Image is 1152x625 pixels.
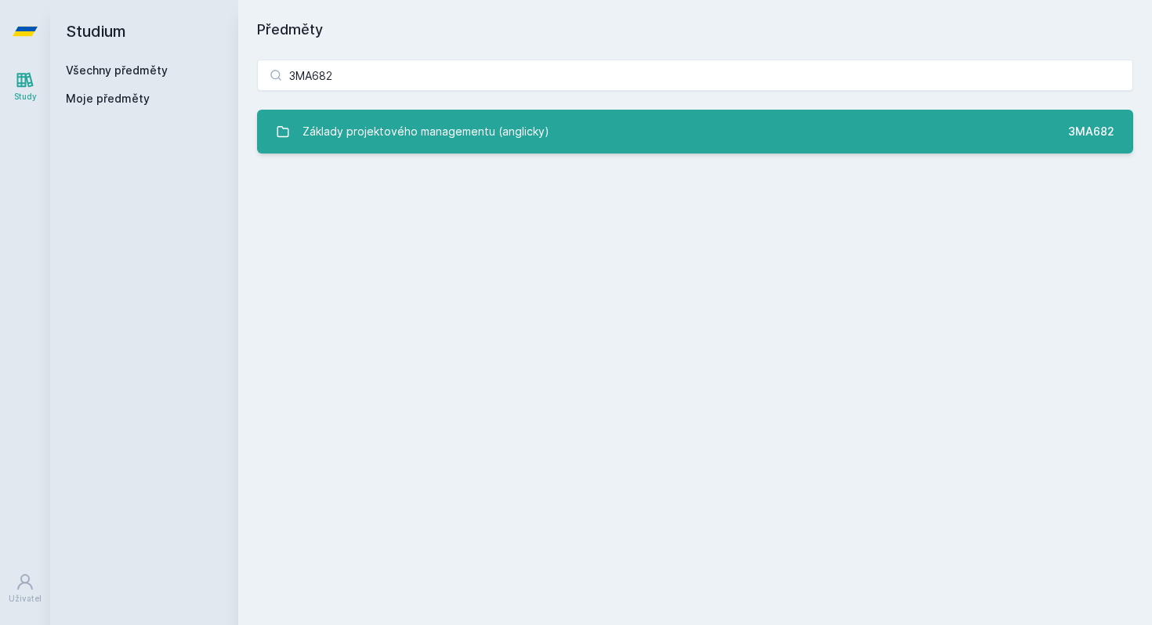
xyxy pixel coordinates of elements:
[257,19,1133,41] h1: Předměty
[3,565,47,612] a: Uživatel
[14,91,37,103] div: Study
[302,116,549,147] div: Základy projektového managementu (anglicky)
[257,60,1133,91] input: Název nebo ident předmětu…
[9,593,42,605] div: Uživatel
[66,91,150,107] span: Moje předměty
[3,63,47,110] a: Study
[66,63,168,77] a: Všechny předměty
[1068,124,1114,139] div: 3MA682
[257,110,1133,154] a: Základy projektového managementu (anglicky) 3MA682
